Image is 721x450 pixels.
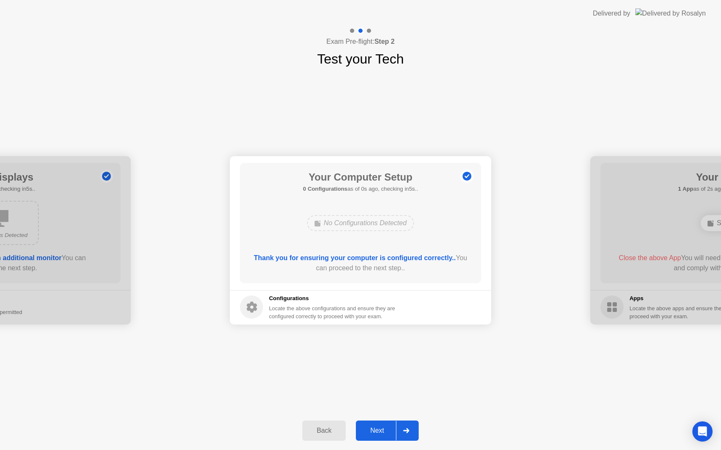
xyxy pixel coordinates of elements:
[356,421,419,441] button: Next
[269,304,397,320] div: Locate the above configurations and ensure they are configured correctly to proceed with your exam.
[305,427,343,434] div: Back
[593,8,630,19] div: Delivered by
[269,294,397,303] h5: Configurations
[307,215,414,231] div: No Configurations Detected
[326,37,395,47] h4: Exam Pre-flight:
[302,421,346,441] button: Back
[303,170,418,185] h1: Your Computer Setup
[303,185,418,193] h5: as of 0s ago, checking in5s..
[252,253,469,273] div: You can proceed to the next step..
[303,186,347,192] b: 0 Configurations
[635,8,706,18] img: Delivered by Rosalyn
[692,421,713,442] div: Open Intercom Messenger
[374,38,395,45] b: Step 2
[358,427,396,434] div: Next
[254,254,456,261] b: Thank you for ensuring your computer is configured correctly..
[317,49,404,69] h1: Test your Tech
